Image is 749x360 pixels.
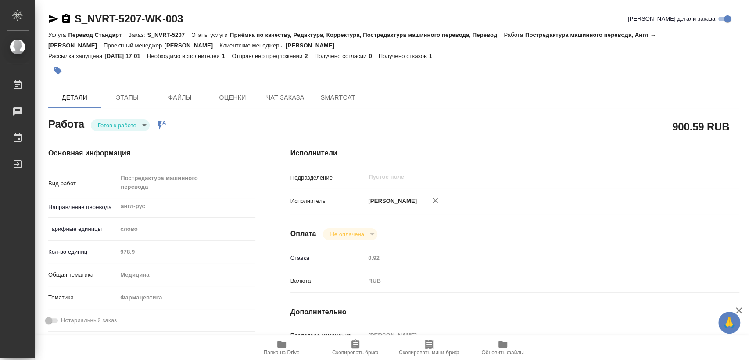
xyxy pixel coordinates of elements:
[147,32,191,38] p: S_NVRT-5207
[48,270,117,279] p: Общая тематика
[628,14,715,23] span: [PERSON_NAME] детали заказа
[368,172,681,182] input: Пустое поле
[286,42,341,49] p: [PERSON_NAME]
[399,349,459,356] span: Скопировать мини-бриф
[245,335,319,360] button: Папка на Drive
[128,32,147,38] p: Заказ:
[222,53,232,59] p: 1
[54,92,96,103] span: Детали
[722,313,737,332] span: 🙏
[290,148,739,158] h4: Исполнители
[264,349,300,356] span: Папка на Drive
[48,53,104,59] p: Рассылка запущена
[290,307,739,317] h4: Дополнительно
[319,335,392,360] button: Скопировать бриф
[290,173,366,182] p: Подразделение
[48,14,59,24] button: Скопировать ссылку для ЯМессенджера
[117,267,255,282] div: Медицина
[718,312,740,334] button: 🙏
[429,53,439,59] p: 1
[392,335,466,360] button: Скопировать мини-бриф
[290,277,366,285] p: Валюта
[504,32,525,38] p: Работа
[426,191,445,210] button: Удалить исполнителя
[117,290,255,305] div: Фармацевтика
[48,61,68,80] button: Добавить тэг
[290,229,316,239] h4: Оплата
[48,179,117,188] p: Вид работ
[48,248,117,256] p: Кол-во единиц
[75,13,183,25] a: S_NVRT-5207-WK-003
[379,53,429,59] p: Получено отказов
[290,254,366,263] p: Ставка
[365,274,702,288] div: RUB
[365,252,702,264] input: Пустое поле
[61,316,117,325] span: Нотариальный заказ
[104,53,147,59] p: [DATE] 17:01
[48,293,117,302] p: Тематика
[264,92,306,103] span: Чат заказа
[104,42,164,49] p: Проектный менеджер
[323,228,377,240] div: Готов к работе
[290,331,366,340] p: Последнее изменение
[164,42,219,49] p: [PERSON_NAME]
[61,14,72,24] button: Скопировать ссылку
[68,32,128,38] p: Перевод Стандарт
[290,197,366,205] p: Исполнитель
[365,329,702,342] input: Пустое поле
[147,53,222,59] p: Необходимо исполнителей
[159,92,201,103] span: Файлы
[48,148,255,158] h4: Основная информация
[365,197,417,205] p: [PERSON_NAME]
[117,245,255,258] input: Пустое поле
[672,119,729,134] h2: 900.59 RUB
[481,349,524,356] span: Обновить файлы
[48,225,117,234] p: Тарифные единицы
[106,92,148,103] span: Этапы
[317,92,359,103] span: SmartCat
[48,115,84,131] h2: Работа
[219,42,286,49] p: Клиентские менеджеры
[232,53,305,59] p: Отправлено предложений
[305,53,314,59] p: 2
[230,32,504,38] p: Приёмка по качеству, Редактура, Корректура, Постредактура машинного перевода, Перевод
[327,230,366,238] button: Не оплачена
[191,32,230,38] p: Этапы услуги
[211,92,254,103] span: Оценки
[48,203,117,212] p: Направление перевода
[91,119,150,131] div: Готов к работе
[117,222,255,237] div: слово
[369,53,378,59] p: 0
[315,53,369,59] p: Получено согласий
[466,335,540,360] button: Обновить файлы
[48,32,68,38] p: Услуга
[95,122,139,129] button: Готов к работе
[332,349,378,356] span: Скопировать бриф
